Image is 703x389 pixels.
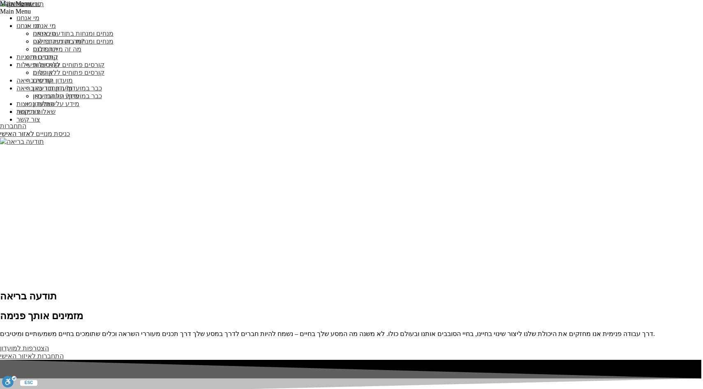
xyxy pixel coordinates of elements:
a: מה זה מיינדפולנס? [33,38,84,45]
a: מנחים ומנחות בתודעה בריאה [33,30,113,37]
a: שאלות נפוצות [16,100,55,107]
a: מי אנחנו [16,14,39,21]
a: קורסים [33,69,53,76]
a: קורסים ותכניות [16,53,58,60]
a: כבר במועדון? התחבר כאן [33,85,102,92]
a: צור קשר [16,108,40,115]
a: קורסים פתוחים ללא עלות [33,61,104,68]
a: מועדון תודעה בריאה [16,77,73,84]
a: מי אנחנו [33,22,56,29]
a: התנדבות [33,46,58,53]
a: מידע על המועדון [33,92,79,99]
